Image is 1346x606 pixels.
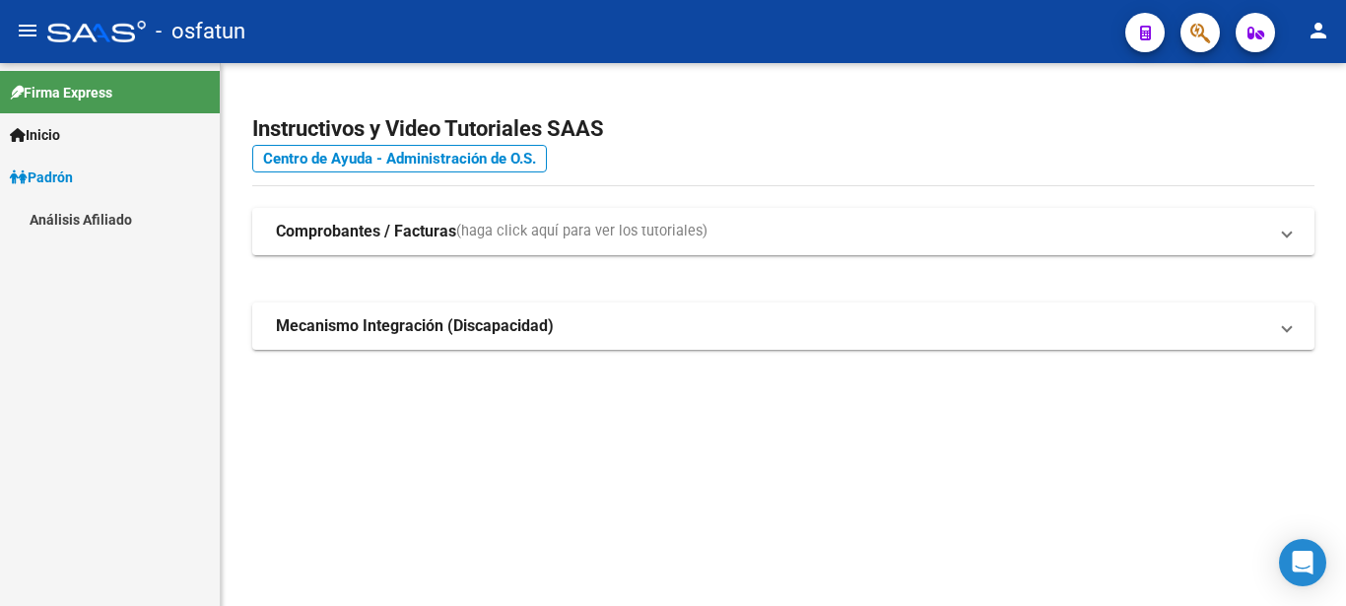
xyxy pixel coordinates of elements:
[16,19,39,42] mat-icon: menu
[1307,19,1330,42] mat-icon: person
[10,124,60,146] span: Inicio
[156,10,245,53] span: - osfatun
[252,145,547,172] a: Centro de Ayuda - Administración de O.S.
[252,208,1314,255] mat-expansion-panel-header: Comprobantes / Facturas(haga click aquí para ver los tutoriales)
[1279,539,1326,586] div: Open Intercom Messenger
[276,221,456,242] strong: Comprobantes / Facturas
[10,82,112,103] span: Firma Express
[276,315,554,337] strong: Mecanismo Integración (Discapacidad)
[10,167,73,188] span: Padrón
[456,221,707,242] span: (haga click aquí para ver los tutoriales)
[252,303,1314,350] mat-expansion-panel-header: Mecanismo Integración (Discapacidad)
[252,110,1314,148] h2: Instructivos y Video Tutoriales SAAS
